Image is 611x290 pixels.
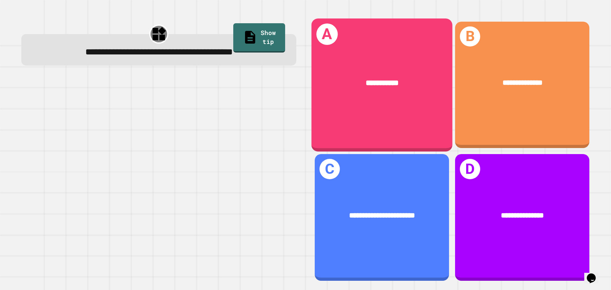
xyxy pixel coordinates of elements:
[320,159,340,179] h1: C
[316,23,338,45] h1: A
[460,26,480,47] h1: B
[233,23,285,53] a: Show tip
[460,159,480,179] h1: D
[584,265,605,284] iframe: chat widget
